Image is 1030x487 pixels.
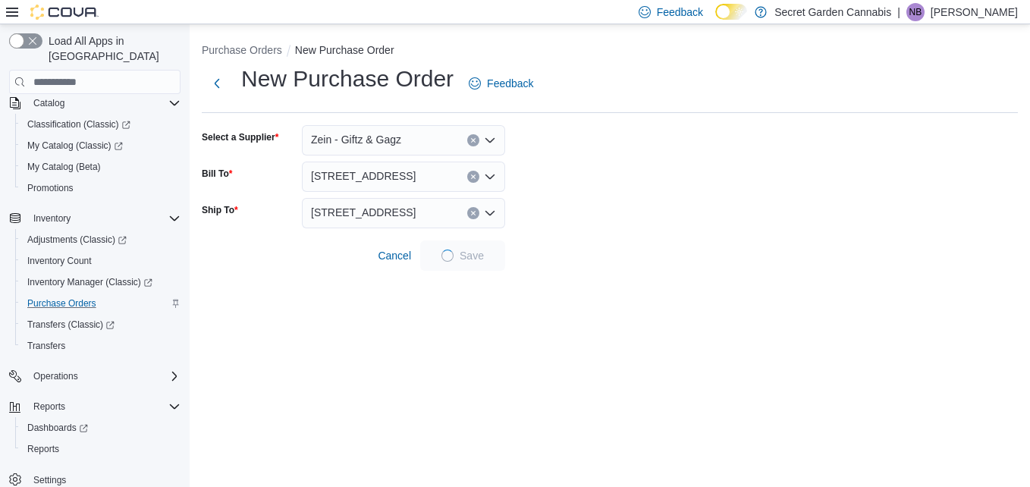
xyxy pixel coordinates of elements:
nav: An example of EuiBreadcrumbs [202,42,1018,61]
span: Classification (Classic) [27,118,130,130]
button: Inventory Count [15,250,187,272]
span: Inventory Count [21,252,181,270]
a: Feedback [463,68,539,99]
span: Promotions [21,179,181,197]
a: Inventory Manager (Classic) [21,273,159,291]
span: Reports [27,397,181,416]
a: Classification (Classic) [15,114,187,135]
span: Catalog [27,94,181,112]
a: Inventory Count [21,252,98,270]
span: Classification (Classic) [21,115,181,134]
span: Inventory [33,212,71,225]
span: [STREET_ADDRESS] [311,203,416,222]
span: Transfers [21,337,181,355]
a: My Catalog (Classic) [15,135,187,156]
span: Feedback [487,76,533,91]
button: Operations [3,366,187,387]
span: Promotions [27,182,74,194]
button: LoadingSave [420,240,505,271]
span: Cancel [378,248,411,263]
span: Dashboards [21,419,181,437]
img: Cova [30,5,99,20]
span: Inventory Manager (Classic) [27,276,152,288]
button: Clear input [467,207,479,219]
span: Save [460,248,484,263]
button: Operations [27,367,84,385]
span: My Catalog (Beta) [21,158,181,176]
button: Transfers [15,335,187,357]
a: Transfers (Classic) [15,314,187,335]
p: Secret Garden Cannabis [774,3,891,21]
a: Dashboards [15,417,187,438]
p: [PERSON_NAME] [931,3,1018,21]
a: Adjustments (Classic) [15,229,187,250]
a: Transfers [21,337,71,355]
button: Promotions [15,178,187,199]
button: Catalog [27,94,71,112]
span: Catalog [33,97,64,109]
button: Catalog [3,93,187,114]
span: Feedback [657,5,703,20]
span: Reports [21,440,181,458]
a: Transfers (Classic) [21,316,121,334]
span: NB [909,3,922,21]
span: Zein - Giftz & Gagz [311,130,401,149]
button: Reports [15,438,187,460]
span: Inventory Manager (Classic) [21,273,181,291]
p: | [897,3,900,21]
button: Open list of options [484,134,496,146]
a: Reports [21,440,65,458]
h1: New Purchase Order [241,64,454,94]
a: Inventory Manager (Classic) [15,272,187,293]
span: Adjustments (Classic) [21,231,181,249]
span: Purchase Orders [21,294,181,313]
button: New Purchase Order [295,44,394,56]
a: My Catalog (Beta) [21,158,107,176]
button: Next [202,68,232,99]
a: Purchase Orders [21,294,102,313]
button: Open list of options [484,171,496,183]
span: Operations [27,367,181,385]
span: Inventory [27,209,181,228]
span: Transfers (Classic) [27,319,115,331]
span: Inventory Count [27,255,92,267]
button: Purchase Orders [15,293,187,314]
span: Operations [33,370,78,382]
label: Bill To [202,168,232,180]
button: Purchase Orders [202,44,282,56]
button: Open list of options [484,207,496,219]
div: Nick Brodmann [906,3,925,21]
span: Transfers [27,340,65,352]
span: My Catalog (Beta) [27,161,101,173]
button: Cancel [372,240,417,271]
span: Purchase Orders [27,297,96,309]
button: Clear input [467,171,479,183]
button: Clear input [467,134,479,146]
a: Classification (Classic) [21,115,137,134]
button: My Catalog (Beta) [15,156,187,178]
input: Dark Mode [715,4,747,20]
a: My Catalog (Classic) [21,137,129,155]
button: Inventory [27,209,77,228]
span: Dashboards [27,422,88,434]
a: Dashboards [21,419,94,437]
a: Promotions [21,179,80,197]
span: Settings [33,474,66,486]
span: Adjustments (Classic) [27,234,127,246]
span: My Catalog (Classic) [27,140,123,152]
span: Load All Apps in [GEOGRAPHIC_DATA] [42,33,181,64]
button: Reports [27,397,71,416]
button: Reports [3,396,187,417]
label: Ship To [202,204,238,216]
a: Adjustments (Classic) [21,231,133,249]
span: Loading [440,248,455,263]
span: My Catalog (Classic) [21,137,181,155]
span: Reports [27,443,59,455]
span: Transfers (Classic) [21,316,181,334]
span: Reports [33,401,65,413]
span: [STREET_ADDRESS] [311,167,416,185]
button: Inventory [3,208,187,229]
label: Select a Supplier [202,131,278,143]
